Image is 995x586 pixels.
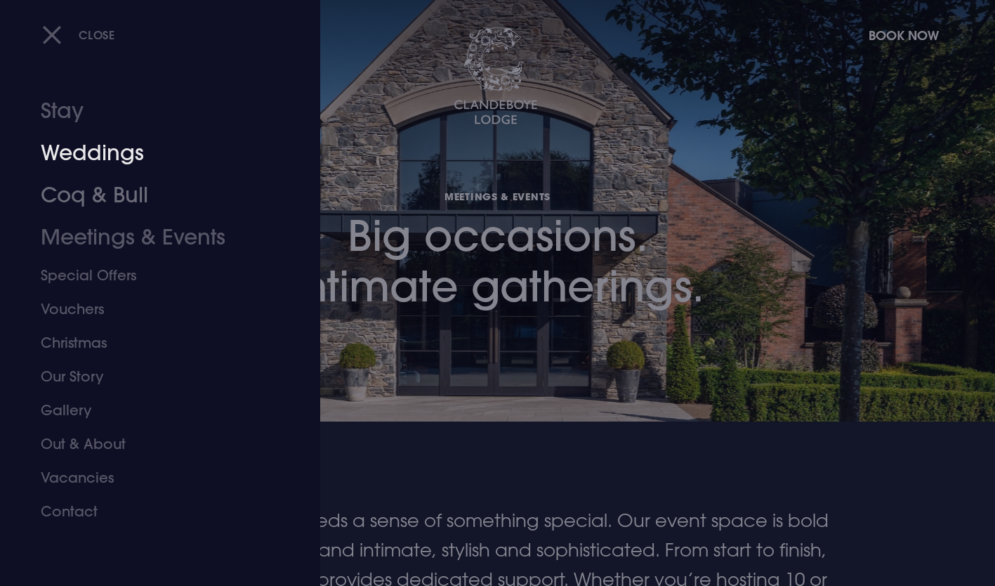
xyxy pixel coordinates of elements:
[41,360,263,393] a: Our Story
[41,292,263,326] a: Vouchers
[41,174,263,216] a: Coq & Bull
[41,90,263,132] a: Stay
[41,132,263,174] a: Weddings
[79,27,115,42] span: Close
[41,461,263,495] a: Vacancies
[41,393,263,427] a: Gallery
[41,495,263,528] a: Contact
[42,20,115,49] button: Close
[41,326,263,360] a: Christmas
[41,216,263,259] a: Meetings & Events
[41,427,263,461] a: Out & About
[41,259,263,292] a: Special Offers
